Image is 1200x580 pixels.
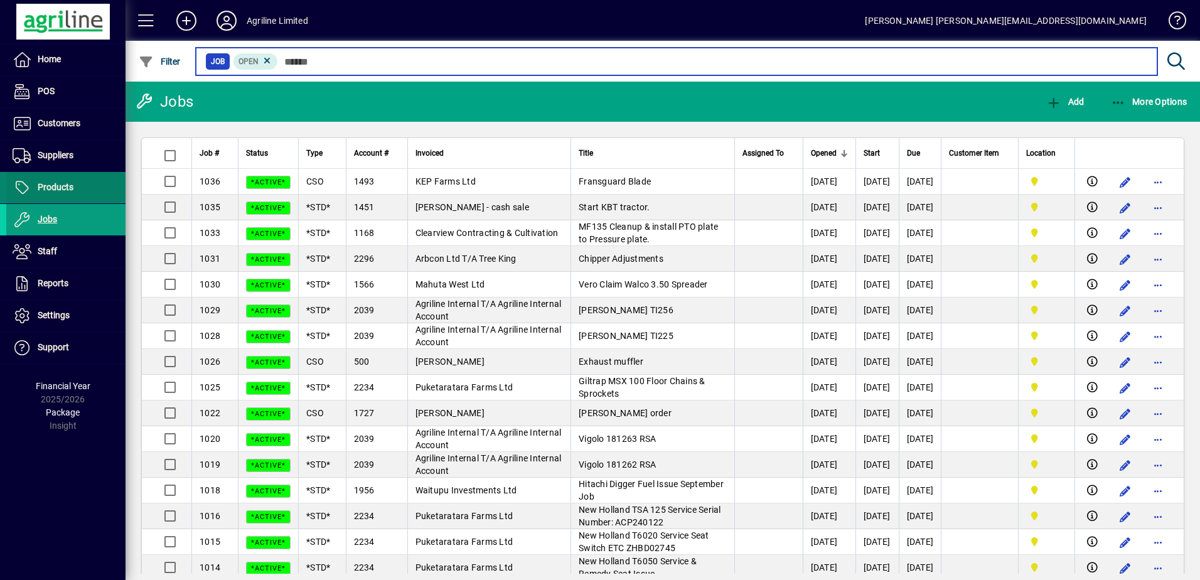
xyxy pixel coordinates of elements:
span: 1031 [200,254,220,264]
span: Agriline Internal T/A Agriline Internal Account [415,427,562,450]
td: [DATE] [803,400,855,426]
td: [DATE] [899,375,941,400]
span: Puketaratara Farms Ltd [415,562,513,572]
td: [DATE] [803,323,855,349]
div: Start [864,146,891,160]
span: Job [211,55,225,68]
div: Location [1026,146,1067,160]
span: Filter [139,56,181,67]
span: Start [864,146,880,160]
span: Invoiced [415,146,444,160]
td: [DATE] [803,375,855,400]
td: [DATE] [803,169,855,195]
span: 1956 [354,485,375,495]
span: Dargaville [1026,535,1067,549]
td: [DATE] [899,452,941,478]
td: [DATE] [803,478,855,503]
span: Dargaville [1026,252,1067,266]
td: [DATE] [899,400,941,426]
td: [DATE] [803,426,855,452]
span: Job # [200,146,219,160]
span: 2039 [354,459,375,470]
span: 500 [354,357,370,367]
td: [DATE] [855,220,899,246]
td: [DATE] [855,503,899,529]
span: Start KBT tractor. [579,202,650,212]
button: Edit [1115,429,1135,449]
span: Dargaville [1026,432,1067,446]
td: [DATE] [899,323,941,349]
span: 1022 [200,408,220,418]
a: Support [6,332,126,363]
button: More Options [1108,90,1191,113]
span: CSO [306,176,324,186]
a: Staff [6,236,126,267]
span: 1727 [354,408,375,418]
span: 1168 [354,228,375,238]
div: Opened [811,146,848,160]
button: More options [1148,507,1168,527]
td: [DATE] [803,246,855,272]
span: Opened [811,146,837,160]
button: More options [1148,481,1168,501]
td: [DATE] [899,529,941,555]
mat-chip: Open Status: Open [233,53,278,70]
button: Edit [1115,404,1135,424]
td: [DATE] [899,272,941,298]
a: Suppliers [6,140,126,171]
td: [DATE] [855,349,899,375]
button: More options [1148,378,1168,398]
button: More options [1148,558,1168,578]
td: [DATE] [899,169,941,195]
span: [PERSON_NAME] TI225 [579,331,673,341]
span: New Holland T6020 Service Seat Switch ETC ZHBD02745 [579,530,709,553]
span: [PERSON_NAME] [415,408,485,418]
div: Account # [354,146,400,160]
span: 1035 [200,202,220,212]
span: Financial Year [36,381,90,391]
span: Dargaville [1026,175,1067,188]
span: Agriline Internal T/A Agriline Internal Account [415,299,562,321]
button: Edit [1115,378,1135,398]
span: Arbcon Ltd T/A Tree King [415,254,517,264]
button: Edit [1115,301,1135,321]
span: Puketaratara Farms Ltd [415,537,513,547]
span: Vigolo 181263 RSA [579,434,656,444]
span: 2039 [354,305,375,315]
span: [PERSON_NAME] - cash sale [415,202,529,212]
span: 2296 [354,254,375,264]
span: Customer Item [949,146,999,160]
div: Agriline Limited [247,11,308,31]
span: Dargaville [1026,406,1067,420]
span: 1020 [200,434,220,444]
span: 1025 [200,382,220,392]
button: More options [1148,275,1168,295]
td: [DATE] [855,400,899,426]
span: 2234 [354,382,375,392]
div: Invoiced [415,146,564,160]
span: Title [579,146,593,160]
span: 1026 [200,357,220,367]
span: 1030 [200,279,220,289]
td: [DATE] [855,246,899,272]
span: Staff [38,246,57,256]
span: Dargaville [1026,303,1067,317]
div: [PERSON_NAME] [PERSON_NAME][EMAIL_ADDRESS][DOMAIN_NAME] [865,11,1147,31]
span: Settings [38,310,70,320]
div: Job # [200,146,230,160]
span: 1028 [200,331,220,341]
span: Waitupu Investments Ltd [415,485,517,495]
a: Settings [6,300,126,331]
button: Edit [1115,558,1135,578]
span: 1033 [200,228,220,238]
span: Vero Claim Walco 3.50 Spreader [579,279,708,289]
span: 1014 [200,562,220,572]
td: [DATE] [803,452,855,478]
span: 1451 [354,202,375,212]
span: Suppliers [38,150,73,160]
span: Dargaville [1026,509,1067,523]
span: Home [38,54,61,64]
span: Assigned To [742,146,784,160]
td: [DATE] [899,503,941,529]
span: New Holland T6050 Service & Remedy Seat Issue [579,556,697,579]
